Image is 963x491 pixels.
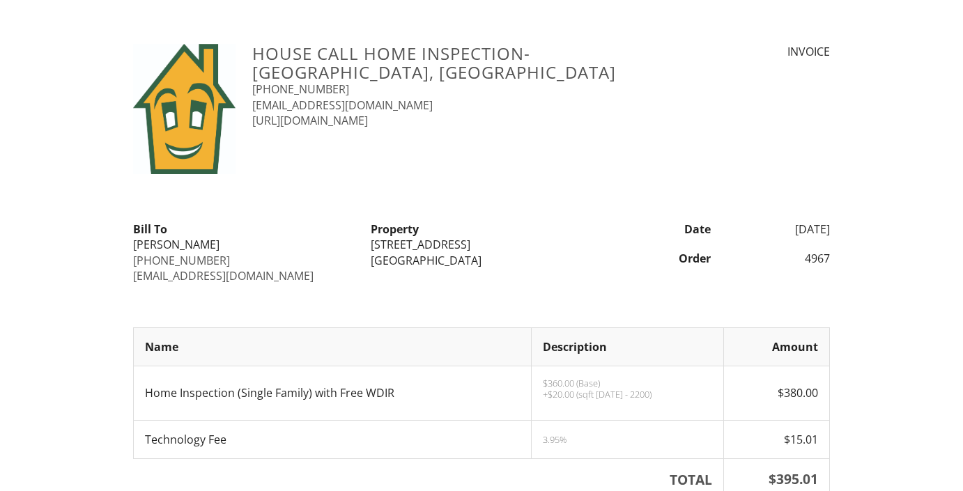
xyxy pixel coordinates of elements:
a: [PHONE_NUMBER] [133,253,230,268]
div: [GEOGRAPHIC_DATA] [371,253,592,268]
strong: Bill To [133,221,167,237]
th: Name [134,327,532,366]
div: 3.95% [543,434,712,445]
div: Order [601,251,720,266]
div: Date [601,221,720,237]
div: 4967 [719,251,838,266]
td: $380.00 [724,366,830,421]
div: [PERSON_NAME] [133,237,354,252]
td: Home Inspection (Single Family) with Free WDIR [134,366,532,421]
div: [DATE] [719,221,838,237]
a: [EMAIL_ADDRESS][DOMAIN_NAME] [133,268,314,283]
th: Description [532,327,724,366]
a: [PHONE_NUMBER] [252,81,349,97]
h3: House Call Home Inspection- [GEOGRAPHIC_DATA], [GEOGRAPHIC_DATA] [252,44,652,81]
strong: Property [371,221,419,237]
th: Amount [724,327,830,366]
a: [URL][DOMAIN_NAME] [252,113,368,128]
td: $15.01 [724,421,830,459]
a: [EMAIL_ADDRESS][DOMAIN_NAME] [252,98,433,113]
img: HouseCall_House.jpg [133,44,236,174]
div: INVOICE [668,44,830,59]
div: [STREET_ADDRESS] [371,237,592,252]
p: $360.00 (Base) +$20.00 (sqft [DATE] - 2200) [543,377,712,400]
td: Technology Fee [134,421,532,459]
